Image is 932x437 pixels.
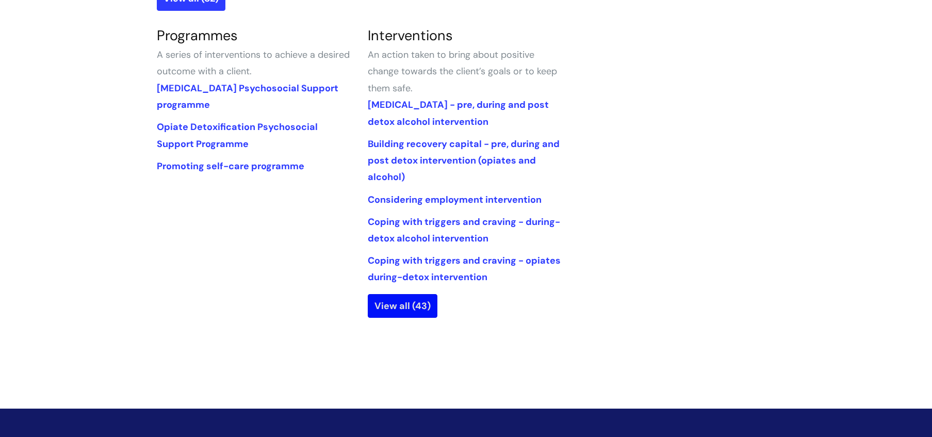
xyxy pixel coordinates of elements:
[368,254,561,283] a: Coping with triggers and craving - opiates during-detox intervention
[368,216,560,245] a: Coping with triggers and craving - during-detox alcohol intervention
[368,138,560,184] a: Building recovery capital - pre, during and post detox intervention (opiates and alcohol)
[157,121,318,150] a: Opiate Detoxification Psychosocial Support Programme
[157,48,350,77] span: A series of interventions to achieve a desired outcome with a client.
[157,26,238,44] a: Programmes
[368,99,549,127] a: [MEDICAL_DATA] - pre, during and post detox alcohol intervention
[368,26,453,44] a: Interventions
[368,193,542,206] a: Considering employment intervention
[157,160,304,172] a: Promoting self-care programme
[368,294,437,318] a: View all (43)
[368,48,557,94] span: An action taken to bring about positive change towards the client’s goals or to keep them safe.
[157,82,338,111] a: [MEDICAL_DATA] Psychosocial Support programme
